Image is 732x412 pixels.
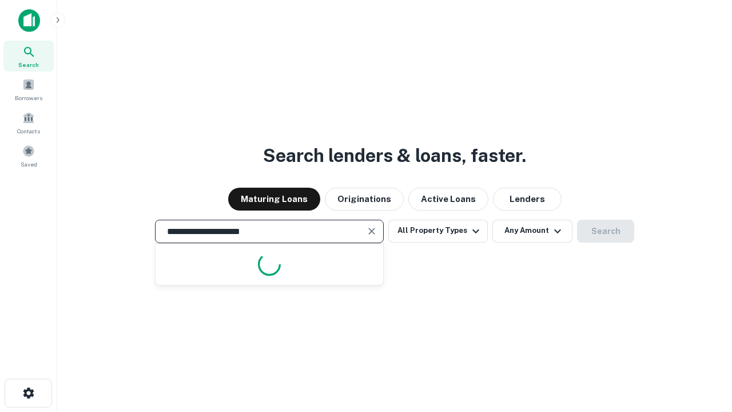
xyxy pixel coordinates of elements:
[263,142,526,169] h3: Search lenders & loans, faster.
[3,107,54,138] a: Contacts
[325,188,404,211] button: Originations
[228,188,320,211] button: Maturing Loans
[21,160,37,169] span: Saved
[492,220,572,243] button: Any Amount
[18,60,39,69] span: Search
[3,74,54,105] a: Borrowers
[18,9,40,32] img: capitalize-icon.png
[675,320,732,375] iframe: Chat Widget
[3,140,54,171] a: Saved
[17,126,40,136] span: Contacts
[3,41,54,72] a: Search
[15,93,42,102] span: Borrowers
[388,220,488,243] button: All Property Types
[364,223,380,239] button: Clear
[408,188,488,211] button: Active Loans
[493,188,562,211] button: Lenders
